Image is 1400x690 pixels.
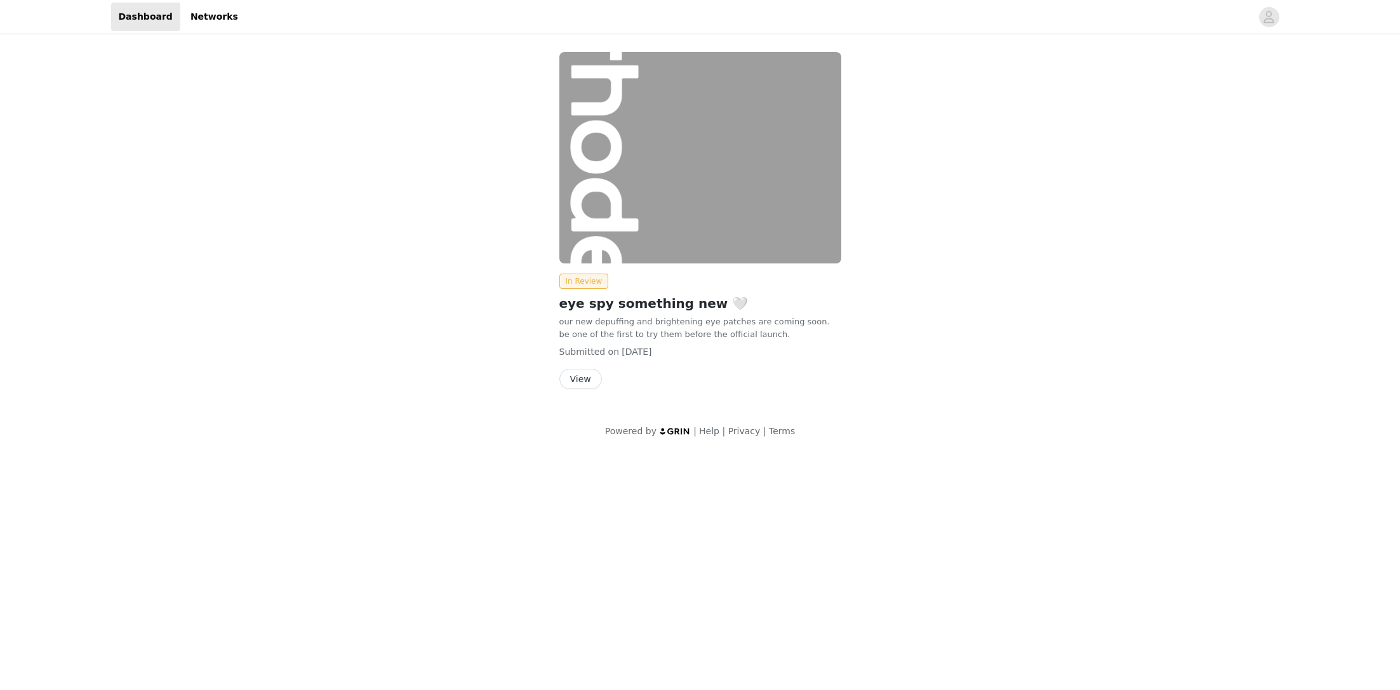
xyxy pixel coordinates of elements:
div: avatar [1263,7,1275,27]
a: Privacy [728,426,761,436]
img: logo [659,427,691,435]
span: Powered by [605,426,657,436]
span: Submitted on [559,347,620,357]
span: | [763,426,766,436]
a: Help [699,426,719,436]
img: rhode skin [559,52,841,263]
h2: eye spy something new 🤍 [559,294,841,313]
a: View [559,375,602,384]
span: | [693,426,697,436]
a: Networks [183,3,246,31]
span: | [722,426,725,436]
a: Dashboard [111,3,180,31]
a: Terms [769,426,795,436]
button: View [559,369,602,389]
span: [DATE] [622,347,651,357]
p: our new depuffing and brightening eye patches are coming soon. be one of the first to try them be... [559,315,841,340]
span: In Review [559,274,609,289]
